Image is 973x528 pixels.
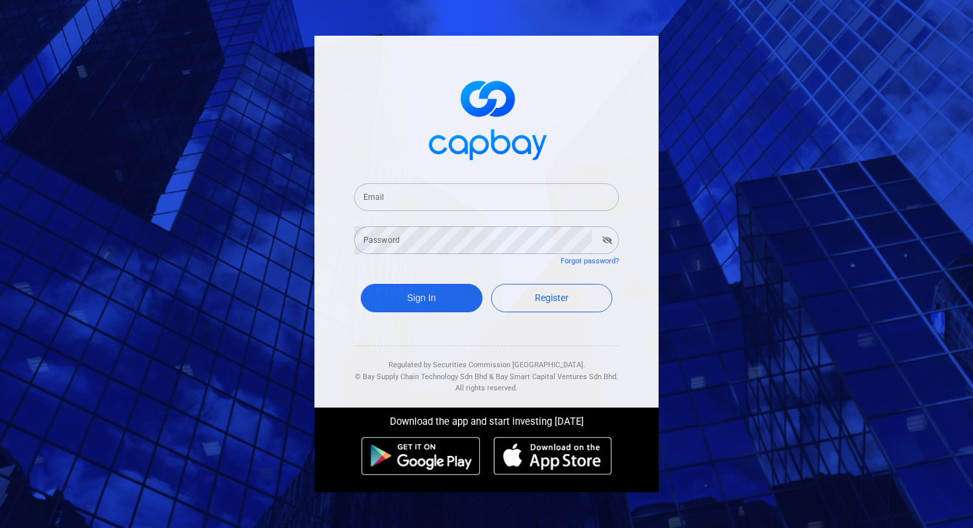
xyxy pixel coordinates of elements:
span: © Bay Supply Chain Technology Sdn Bhd [355,373,487,381]
a: Forgot password? [561,257,619,265]
img: ios [494,437,612,475]
div: Regulated by Securities Commission [GEOGRAPHIC_DATA]. & All rights reserved. [354,346,619,394]
a: Register [491,284,613,312]
span: Register [535,292,569,303]
span: Bay Smart Capital Ventures Sdn Bhd. [496,373,618,381]
div: Download the app and start investing [DATE] [304,408,669,430]
img: android [361,437,481,475]
button: Sign In [361,284,483,312]
img: logo [420,69,553,167]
